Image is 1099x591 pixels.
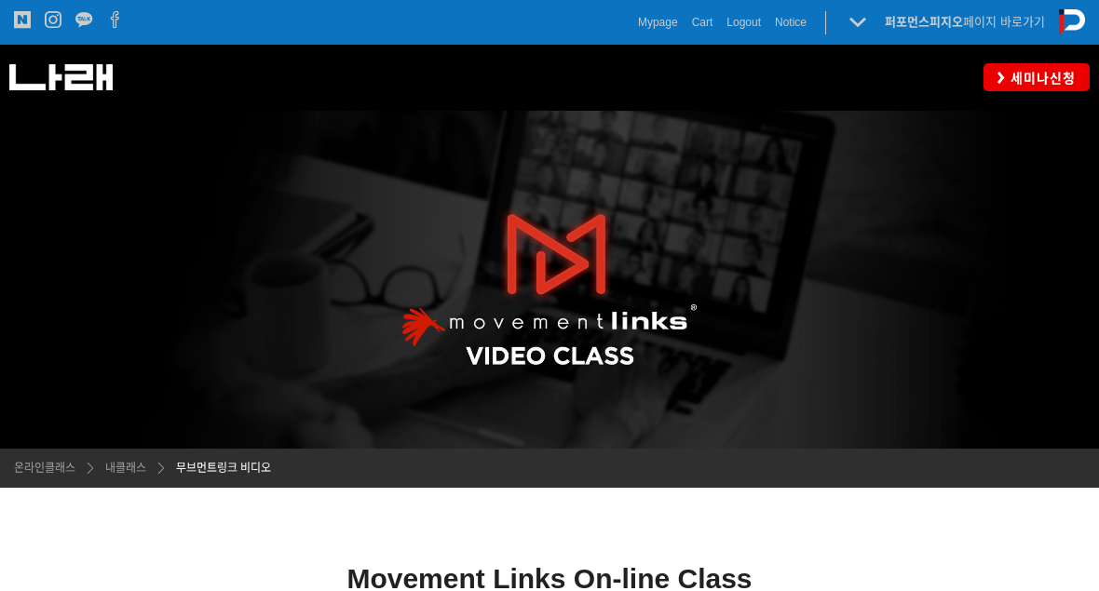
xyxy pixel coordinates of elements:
[984,63,1090,90] a: 세미나신청
[14,462,75,475] span: 온라인클래스
[638,13,678,32] a: Mypage
[14,459,75,477] a: 온라인클래스
[96,459,146,477] a: 내클래스
[176,462,271,475] span: 무브먼트링크 비디오
[692,13,713,32] a: Cart
[885,15,1045,29] a: 퍼포먼스피지오페이지 바로가기
[885,15,963,29] strong: 퍼포먼스피지오
[775,13,807,32] a: Notice
[1005,69,1076,87] span: 세미나신청
[105,462,146,475] span: 내클래스
[726,13,761,32] a: Logout
[167,459,271,477] a: 무브먼트링크 비디오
